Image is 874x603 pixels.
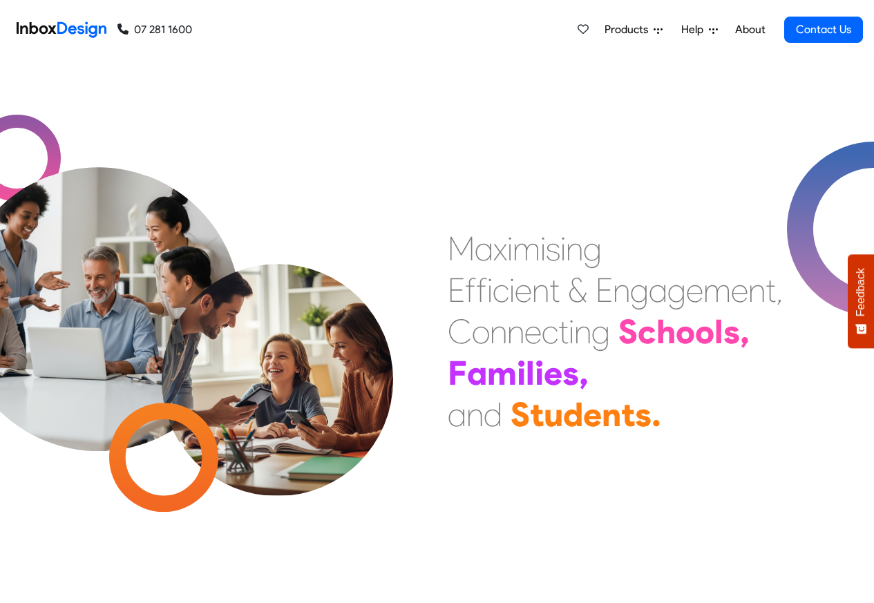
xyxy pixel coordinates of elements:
div: n [574,311,591,352]
div: h [656,311,676,352]
div: i [487,269,493,311]
div: , [579,352,589,394]
div: s [635,394,652,435]
div: c [542,311,558,352]
div: a [649,269,667,311]
img: parents_with_child.png [133,207,422,496]
div: d [484,394,502,435]
div: i [569,311,574,352]
span: Feedback [855,268,867,316]
div: l [714,311,723,352]
div: e [524,311,542,352]
div: i [560,228,566,269]
div: o [695,311,714,352]
div: & [568,269,587,311]
div: n [566,228,583,269]
div: m [513,228,540,269]
div: m [703,269,731,311]
div: t [549,269,560,311]
div: e [731,269,748,311]
div: g [667,269,686,311]
div: E [448,269,465,311]
div: f [465,269,476,311]
div: n [490,311,507,352]
div: o [676,311,695,352]
div: f [476,269,487,311]
div: n [466,394,484,435]
div: m [487,352,517,394]
div: t [766,269,776,311]
div: n [602,394,621,435]
div: M [448,228,475,269]
div: C [448,311,472,352]
div: i [540,228,546,269]
div: t [621,394,635,435]
span: Products [605,21,654,38]
div: , [740,311,750,352]
div: u [544,394,563,435]
div: s [723,311,740,352]
div: c [493,269,509,311]
div: i [535,352,544,394]
div: e [583,394,602,435]
div: S [618,311,638,352]
div: e [515,269,532,311]
a: About [731,16,769,44]
div: e [544,352,562,394]
div: a [448,394,466,435]
div: E [596,269,613,311]
div: e [686,269,703,311]
a: 07 281 1600 [117,21,192,38]
div: g [591,311,610,352]
div: a [475,228,493,269]
div: , [776,269,783,311]
div: g [583,228,602,269]
div: s [562,352,579,394]
a: Contact Us [784,17,863,43]
div: d [563,394,583,435]
div: S [511,394,530,435]
div: i [509,269,515,311]
div: n [507,311,524,352]
div: t [558,311,569,352]
div: o [472,311,490,352]
div: x [493,228,507,269]
div: i [517,352,526,394]
div: t [530,394,544,435]
span: Help [681,21,709,38]
div: n [532,269,549,311]
div: s [546,228,560,269]
div: n [613,269,630,311]
div: c [638,311,656,352]
a: Help [676,16,723,44]
div: n [748,269,766,311]
div: a [467,352,487,394]
div: l [526,352,535,394]
div: i [507,228,513,269]
div: g [630,269,649,311]
div: . [652,394,661,435]
div: F [448,352,467,394]
button: Feedback - Show survey [848,254,874,348]
a: Products [599,16,668,44]
div: Maximising Efficient & Engagement, Connecting Schools, Families, and Students. [448,228,783,435]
